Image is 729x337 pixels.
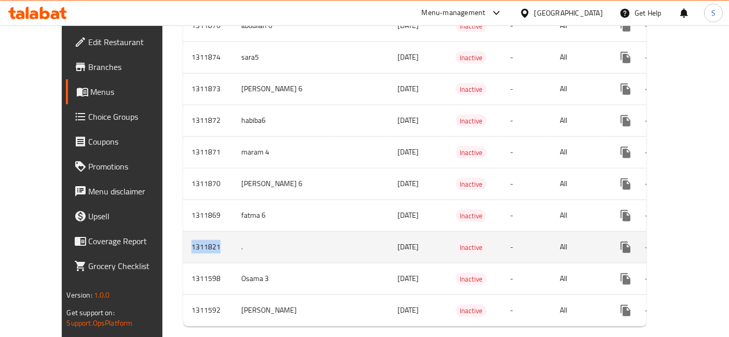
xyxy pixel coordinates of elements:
[534,7,603,19] div: [GEOGRAPHIC_DATA]
[613,235,638,260] button: more
[66,129,184,154] a: Coupons
[233,136,333,168] td: maram 4
[233,231,333,263] td: .
[67,288,92,302] span: Version:
[638,172,663,196] button: Change Status
[89,160,175,173] span: Promotions
[613,172,638,196] button: more
[67,306,115,319] span: Get support on:
[456,83,487,95] span: Inactive
[711,7,716,19] span: S
[552,168,605,200] td: All
[397,145,419,159] span: [DATE]
[183,200,233,231] td: 1311869
[613,203,638,228] button: more
[613,266,638,291] button: more
[613,108,638,133] button: more
[233,105,333,136] td: habiba6
[456,52,487,64] span: Inactive
[67,316,133,330] a: Support.OpsPlatform
[638,298,663,323] button: Change Status
[66,154,184,179] a: Promotions
[456,241,487,254] div: Inactive
[552,200,605,231] td: All
[502,136,552,168] td: -
[613,77,638,102] button: more
[233,263,333,294] td: Osama 3
[638,77,663,102] button: Change Status
[456,242,487,254] span: Inactive
[456,273,487,285] span: Inactive
[456,20,487,32] span: Inactive
[89,235,175,247] span: Coverage Report
[233,200,333,231] td: fatma 6
[233,294,333,326] td: [PERSON_NAME]
[183,136,233,168] td: 1311871
[183,231,233,263] td: 1311821
[397,208,419,222] span: [DATE]
[397,82,419,95] span: [DATE]
[422,7,486,19] div: Menu-management
[397,272,419,285] span: [DATE]
[638,45,663,70] button: Change Status
[233,168,333,200] td: [PERSON_NAME] 6
[456,305,487,317] span: Inactive
[66,30,184,54] a: Edit Restaurant
[456,115,487,127] span: Inactive
[94,288,110,302] span: 1.0.0
[233,41,333,73] td: sara5
[552,263,605,294] td: All
[613,140,638,165] button: more
[66,179,184,204] a: Menu disclaimer
[552,231,605,263] td: All
[183,73,233,105] td: 1311873
[89,185,175,198] span: Menu disclaimer
[66,229,184,254] a: Coverage Report
[89,210,175,222] span: Upsell
[638,203,663,228] button: Change Status
[91,86,175,98] span: Menus
[397,303,419,317] span: [DATE]
[183,41,233,73] td: 1311874
[456,146,487,159] div: Inactive
[613,298,638,323] button: more
[502,105,552,136] td: -
[552,41,605,73] td: All
[552,73,605,105] td: All
[89,260,175,272] span: Grocery Checklist
[397,177,419,190] span: [DATE]
[502,294,552,326] td: -
[66,54,184,79] a: Branches
[502,231,552,263] td: -
[66,104,184,129] a: Choice Groups
[456,83,487,95] div: Inactive
[89,36,175,48] span: Edit Restaurant
[456,147,487,159] span: Inactive
[638,108,663,133] button: Change Status
[552,105,605,136] td: All
[638,235,663,260] button: Change Status
[552,294,605,326] td: All
[552,136,605,168] td: All
[502,168,552,200] td: -
[183,294,233,326] td: 1311592
[638,140,663,165] button: Change Status
[183,168,233,200] td: 1311870
[183,263,233,294] td: 1311598
[397,114,419,127] span: [DATE]
[638,266,663,291] button: Change Status
[397,240,419,254] span: [DATE]
[456,51,487,64] div: Inactive
[502,263,552,294] td: -
[456,210,487,222] span: Inactive
[397,50,419,64] span: [DATE]
[456,178,487,190] span: Inactive
[89,61,175,73] span: Branches
[233,73,333,105] td: [PERSON_NAME] 6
